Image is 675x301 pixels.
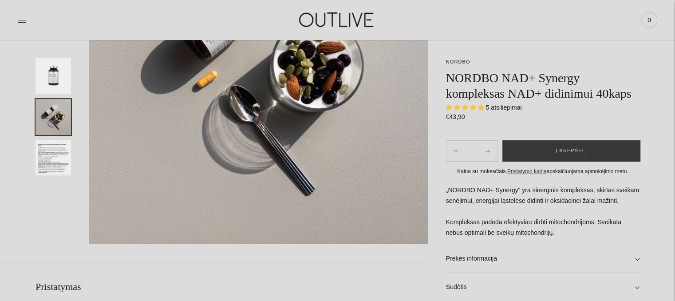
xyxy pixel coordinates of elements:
[446,140,465,162] button: Add product quantity
[36,99,71,135] button: Translation missing: en.general.accessibility.image_thumbail
[36,140,71,176] button: Translation missing: en.general.accessibility.image_thumbail
[446,59,470,64] a: NORDBO
[446,113,465,120] span: €43,90
[282,4,393,35] img: OUTLIVE
[478,140,497,162] button: Subtract product quantity
[36,280,428,293] h2: Pristatymas
[507,168,547,174] a: Pristatymo kaina
[446,167,639,176] div: Kaina su mokesčiais. apskaičiuojama apmokėjimo metu.
[446,70,639,101] h1: NORDBO NAD+ Synergy kompleksas NAD+ didinimui 40kaps
[446,104,486,111] span: 5.00 stars
[641,10,657,30] a: 0
[556,147,587,155] span: Į krepšelį
[643,14,655,26] span: 0
[446,185,639,238] p: „NORDBO NAD+ Synergy“ yra sinerginis kompleksas, skirtas sveikam senėjimui, energijai ląstelėse d...
[465,145,478,158] input: Product quantity
[502,140,640,162] button: Į krepšelį
[36,58,71,94] button: Translation missing: en.general.accessibility.image_thumbail
[446,245,639,273] a: Prekės informacija
[486,104,522,111] span: 5 atsiliepimai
